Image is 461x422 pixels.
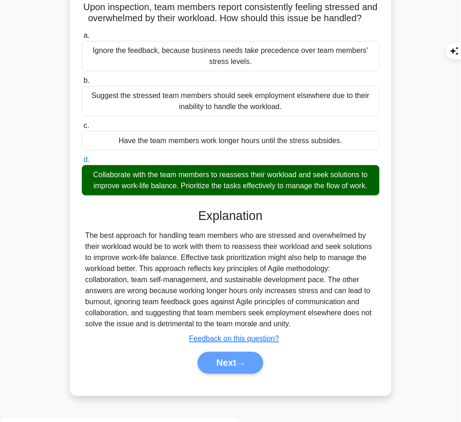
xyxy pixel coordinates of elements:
span: a. [84,31,90,39]
a: Feedback on this question? [189,335,279,343]
h5: Upon inspection, team members report consistently feeling stressed and overwhelmed by their workl... [81,1,381,24]
div: Collaborate with the team members to reassess their workload and seek solutions to improve work-l... [82,165,380,196]
div: Suggest the stressed team members should seek employment elsewhere due to their inability to hand... [82,86,380,116]
div: The best approach for handling team members who are stressed and overwhelmed by their workload wo... [85,231,376,330]
div: Ignore the feedback, because business needs take precedence over team members' stress levels. [82,41,380,71]
span: d. [84,156,90,163]
div: Have the team members work longer hours until the stress subsides. [82,131,380,150]
span: b. [84,76,90,84]
h3: Explanation [87,208,374,223]
span: c. [84,121,89,129]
